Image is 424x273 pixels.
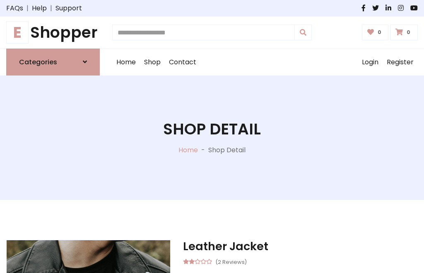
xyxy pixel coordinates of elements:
[215,256,247,266] small: (2 Reviews)
[165,49,200,76] a: Contact
[112,49,140,76] a: Home
[358,49,383,76] a: Login
[163,120,261,139] h1: Shop Detail
[6,23,100,42] h1: Shopper
[6,23,100,42] a: EShopper
[362,24,389,40] a: 0
[32,3,47,13] a: Help
[183,240,418,253] h3: Leather Jacket
[6,49,100,76] a: Categories
[23,3,32,13] span: |
[47,3,55,13] span: |
[6,21,29,44] span: E
[208,145,246,155] p: Shop Detail
[383,49,418,76] a: Register
[376,29,383,36] span: 0
[6,3,23,13] a: FAQs
[19,58,57,66] h6: Categories
[178,145,198,155] a: Home
[198,145,208,155] p: -
[390,24,418,40] a: 0
[405,29,412,36] span: 0
[140,49,165,76] a: Shop
[55,3,82,13] a: Support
